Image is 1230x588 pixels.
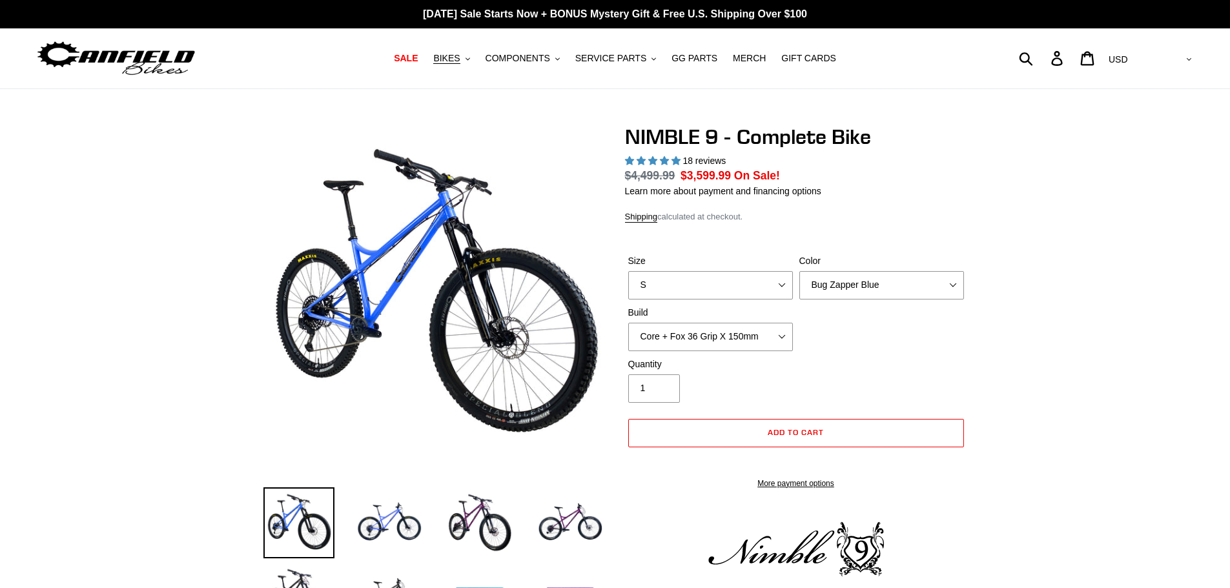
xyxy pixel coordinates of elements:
[354,487,425,558] img: Load image into Gallery viewer, NIMBLE 9 - Complete Bike
[781,53,836,64] span: GIFT CARDS
[625,125,967,149] h1: NIMBLE 9 - Complete Bike
[444,487,515,558] img: Load image into Gallery viewer, NIMBLE 9 - Complete Bike
[628,419,964,447] button: Add to cart
[535,487,606,558] img: Load image into Gallery viewer, NIMBLE 9 - Complete Bike
[682,156,726,166] span: 18 reviews
[625,210,967,223] div: calculated at checkout.
[628,306,793,319] label: Build
[726,50,772,67] a: MERCH
[433,53,460,64] span: BIKES
[427,50,476,67] button: BIKES
[387,50,424,67] a: SALE
[625,156,683,166] span: 4.89 stars
[263,487,334,558] img: Load image into Gallery viewer, NIMBLE 9 - Complete Bike
[575,53,646,64] span: SERVICE PARTS
[569,50,662,67] button: SERVICE PARTS
[486,53,550,64] span: COMPONENTS
[394,53,418,64] span: SALE
[681,169,731,182] span: $3,599.99
[479,50,566,67] button: COMPONENTS
[628,478,964,489] a: More payment options
[733,53,766,64] span: MERCH
[36,38,197,79] img: Canfield Bikes
[768,427,824,437] span: Add to cart
[628,358,793,371] label: Quantity
[266,127,603,464] img: NIMBLE 9 - Complete Bike
[625,212,658,223] a: Shipping
[628,254,793,268] label: Size
[734,167,780,184] span: On Sale!
[799,254,964,268] label: Color
[775,50,843,67] a: GIFT CARDS
[671,53,717,64] span: GG PARTS
[665,50,724,67] a: GG PARTS
[1026,44,1059,72] input: Search
[625,169,675,182] s: $4,499.99
[625,186,821,196] a: Learn more about payment and financing options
